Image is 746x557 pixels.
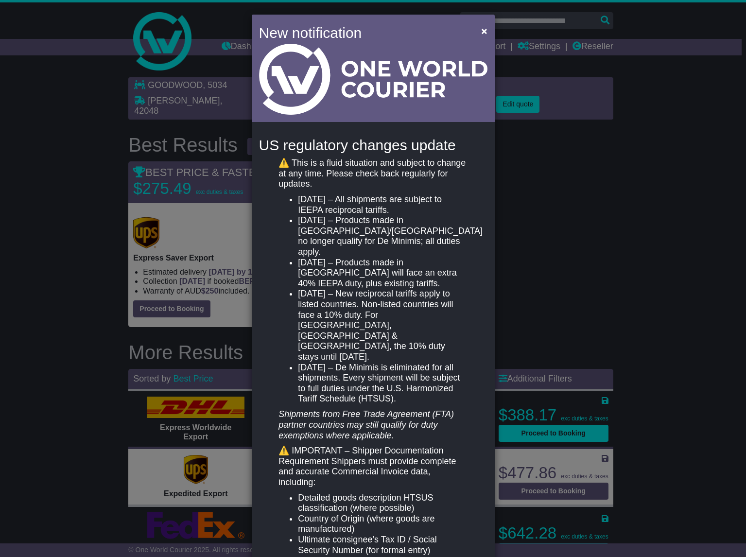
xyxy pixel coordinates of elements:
[259,44,487,115] img: Light
[298,194,467,215] li: [DATE] – All shipments are subject to IEEPA reciprocal tariffs.
[481,25,487,36] span: ×
[278,158,467,190] p: ⚠️ This is a fluid situation and subject to change at any time. Please check back regularly for u...
[278,446,467,487] p: ⚠️ IMPORTANT – Shipper Documentation Requirement Shippers must provide complete and accurate Comm...
[298,289,467,362] li: [DATE] – New reciprocal tariffs apply to listed countries. Non-listed countries will face a 10% d...
[259,22,468,44] h4: New notification
[476,21,492,41] button: Close
[278,409,454,440] em: Shipments from Free Trade Agreement (FTA) partner countries may still qualify for duty exemptions...
[298,215,467,257] li: [DATE] – Products made in [GEOGRAPHIC_DATA]/[GEOGRAPHIC_DATA] no longer qualify for De Minimis; a...
[298,514,467,535] li: Country of Origin (where goods are manufactured)
[259,137,487,153] h4: US regulatory changes update
[298,493,467,514] li: Detailed goods description HTSUS classification (where possible)
[298,258,467,289] li: [DATE] – Products made in [GEOGRAPHIC_DATA] will face an extra 40% IEEPA duty, plus existing tari...
[298,363,467,404] li: [DATE] – De Minimis is eliminated for all shipments. Every shipment will be subject to full dutie...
